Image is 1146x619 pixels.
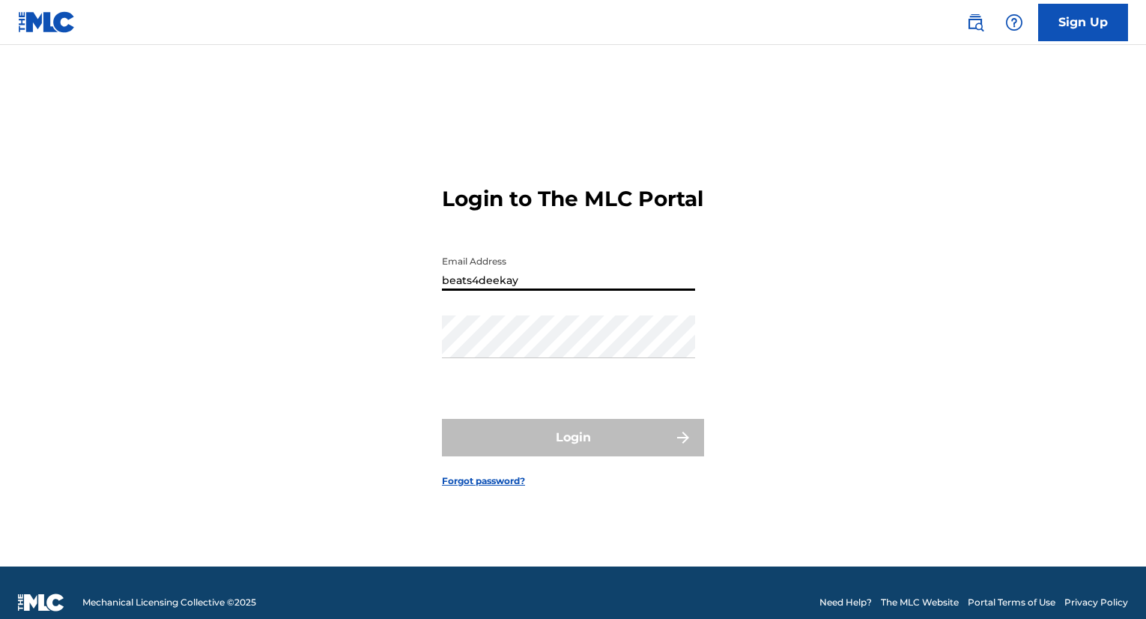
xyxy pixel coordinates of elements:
[960,7,990,37] a: Public Search
[819,596,872,609] a: Need Help?
[1064,596,1128,609] a: Privacy Policy
[18,11,76,33] img: MLC Logo
[999,7,1029,37] div: Help
[442,474,525,488] a: Forgot password?
[966,13,984,31] img: search
[968,596,1055,609] a: Portal Terms of Use
[881,596,959,609] a: The MLC Website
[82,596,256,609] span: Mechanical Licensing Collective © 2025
[1005,13,1023,31] img: help
[1038,4,1128,41] a: Sign Up
[18,594,64,612] img: logo
[442,186,703,212] h3: Login to The MLC Portal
